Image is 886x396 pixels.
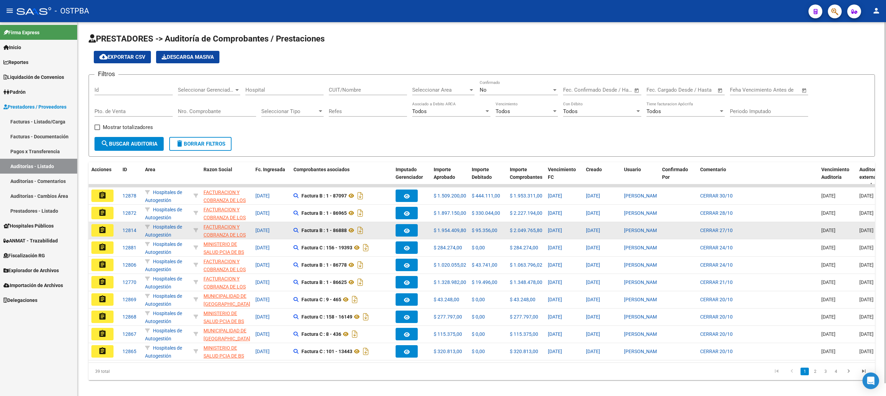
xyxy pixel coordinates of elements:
span: $ 1.509.200,00 [434,193,466,199]
span: Importe Comprobantes [510,167,542,180]
button: Exportar CSV [94,51,151,63]
span: Todos [647,108,661,114]
datatable-header-cell: Importe Aprobado [431,162,469,193]
span: $ 277.797,00 [510,314,538,320]
span: [PERSON_NAME] [624,245,661,250]
span: [DATE] [821,331,835,337]
span: [DATE] [821,228,835,233]
a: 3 [821,368,830,375]
span: $ 2.049.765,80 [510,228,542,233]
div: - 30715497456 [204,275,250,289]
span: Comentario [700,167,726,172]
span: Todos [496,108,510,114]
button: Open calendar [633,86,641,94]
i: Descargar documento [356,225,365,236]
span: [DATE] [255,262,270,268]
span: Auditoría externa creada [859,167,880,188]
input: Fecha inicio [563,87,591,93]
span: $ 2.227.194,00 [510,210,542,216]
span: Hospitales de Autogestión [145,276,182,289]
span: $ 43.248,00 [510,297,535,302]
span: CERRAR 28/10 [700,210,733,216]
button: Open calendar [716,86,724,94]
span: Hospitales de Autogestión [145,190,182,203]
span: [DATE] [586,228,600,233]
a: 2 [811,368,819,375]
span: Hospitales de Autogestión [145,345,182,359]
span: [PERSON_NAME] [624,210,661,216]
strong: Factura C : 158 - 16149 [301,314,352,320]
span: [DATE] [821,279,835,285]
span: [DATE] [859,193,874,199]
span: CERRAR 27/10 [700,228,733,233]
span: [DATE] [859,210,874,216]
span: $ 43.248,00 [434,297,459,302]
strong: Factura C : 9 - 465 [301,297,341,302]
span: 12867 [123,331,136,337]
span: CERRAR 20/10 [700,331,733,337]
strong: Factura B : 1 - 86965 [301,210,347,216]
span: Creado [586,167,602,172]
span: Imputado Gerenciador [396,167,423,180]
div: - 30715497456 [204,206,250,220]
span: Seleccionar Tipo [261,108,317,114]
i: Descargar documento [356,208,365,219]
span: [DATE] [548,349,562,354]
span: [DATE] [859,314,874,320]
div: - 34999257560 [204,327,250,341]
mat-icon: delete [175,139,184,148]
span: Hospitales de Autogestión [145,311,182,324]
mat-icon: cloud_download [99,53,108,61]
span: Seleccionar Area [412,87,468,93]
span: Hospitales de Autogestión [145,224,182,238]
datatable-header-cell: Area [142,162,191,193]
span: CERRAR 24/10 [700,262,733,268]
mat-icon: assignment [98,260,107,269]
span: Reportes [3,58,28,66]
button: Descarga Masiva [156,51,219,63]
a: 4 [832,368,840,375]
datatable-header-cell: Fc. Ingresada [253,162,291,193]
span: [DATE] [255,331,270,337]
strong: Factura C : 156 - 19393 [301,245,352,250]
datatable-header-cell: Acciones [89,162,120,193]
mat-icon: assignment [98,191,107,200]
span: [DATE] [548,228,562,233]
span: Borrar Filtros [175,141,225,147]
strong: Factura C : 8 - 436 [301,331,341,337]
span: - OSTPBA [55,3,89,19]
i: Descargar documento [356,277,365,288]
span: $ 1.063.796,02 [510,262,542,268]
span: CERRAR 20/10 [700,314,733,320]
span: Buscar Auditoria [101,141,157,147]
li: page 2 [810,366,820,377]
span: Vencimiento FC [548,167,576,180]
span: Descarga Masiva [162,54,214,60]
mat-icon: assignment [98,347,107,355]
input: Fecha fin [597,87,631,93]
span: $ 0,00 [472,349,485,354]
span: CERRAR 20/10 [700,349,733,354]
li: page 4 [831,366,841,377]
span: $ 320.813,00 [510,349,538,354]
span: [DATE] [548,297,562,302]
datatable-header-cell: Usuario [621,162,659,193]
datatable-header-cell: Importe Debitado [469,162,507,193]
span: [PERSON_NAME] [624,349,661,354]
datatable-header-cell: Comentario [697,162,819,193]
i: Descargar documento [356,259,365,270]
span: MINISTERIO DE SALUD PCIA DE BS AS [204,311,244,332]
a: go to first page [770,368,783,375]
i: Descargar documento [361,311,370,322]
span: [DATE] [548,245,562,250]
span: Hospitales de Autogestión [145,259,182,272]
span: Seleccionar Gerenciador [178,87,234,93]
h3: Filtros [94,69,118,79]
span: Mostrar totalizadores [103,123,153,131]
span: 12770 [123,279,136,285]
span: [PERSON_NAME] [624,228,661,233]
a: go to previous page [785,368,798,375]
span: [DATE] [859,331,874,337]
span: $ 115.375,00 [434,331,462,337]
span: 12872 [123,210,136,216]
